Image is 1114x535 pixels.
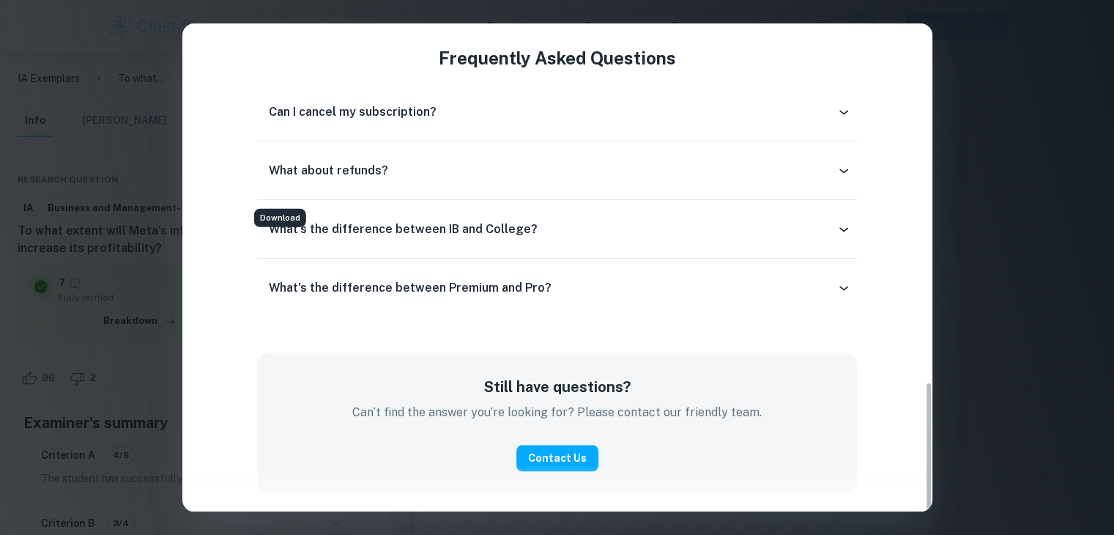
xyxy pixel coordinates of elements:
h4: Frequently Asked Questions [257,45,857,71]
p: Can’t find the answer you’re looking for? Please contact our friendly team. [281,404,833,421]
h6: Can I cancel my subscription? [269,103,437,121]
div: Can I cancel my subscription? [257,95,857,130]
div: What's the difference between Premium and Pro? [257,270,857,306]
h5: Still have questions? [281,376,833,398]
h6: What about refunds? [269,162,388,180]
div: Download [254,209,306,227]
button: Contact Us [516,445,598,471]
h6: What's the difference between IB and College? [269,221,538,238]
a: Contact Us [516,450,598,464]
div: What about refunds? [257,153,857,188]
h6: What's the difference between Premium and Pro? [269,279,552,297]
div: What's the difference between IB and College? [257,212,857,247]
